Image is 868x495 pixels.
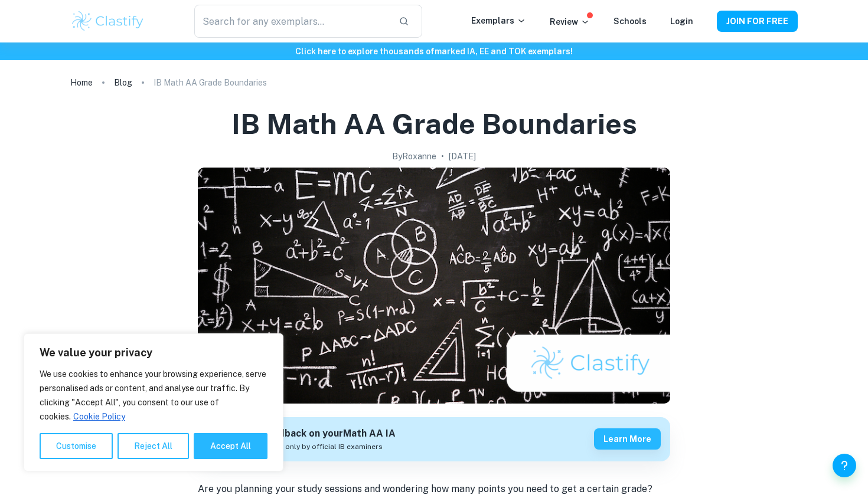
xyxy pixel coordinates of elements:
a: Blog [114,74,132,91]
span: Marked only by official IB examiners [257,441,383,452]
h2: [DATE] [449,150,476,163]
h6: Get feedback on your Math AA IA [242,427,396,441]
a: Schools [614,17,647,26]
a: Home [70,74,93,91]
p: • [441,150,444,163]
button: Learn more [594,428,661,450]
p: We value your privacy [40,346,267,360]
button: Accept All [194,433,267,459]
p: We use cookies to enhance your browsing experience, serve personalised ads or content, and analys... [40,367,267,424]
h1: IB Math AA Grade Boundaries [231,105,637,143]
div: We value your privacy [24,333,283,471]
input: Search for any exemplars... [194,5,389,38]
img: Clastify logo [70,9,145,33]
button: JOIN FOR FREE [717,11,798,32]
button: Help and Feedback [833,454,856,477]
h6: Click here to explore thousands of marked IA, EE and TOK exemplars ! [2,45,866,58]
p: Review [550,15,590,28]
p: IB Math AA Grade Boundaries [154,76,267,89]
a: Get feedback on yourMath AA IAMarked only by official IB examinersLearn more [198,417,670,461]
a: Cookie Policy [73,411,126,422]
button: Reject All [118,433,189,459]
p: Exemplars [471,14,526,27]
button: Customise [40,433,113,459]
a: Login [670,17,693,26]
h2: By Roxanne [392,150,436,163]
img: IB Math AA Grade Boundaries cover image [198,168,670,404]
